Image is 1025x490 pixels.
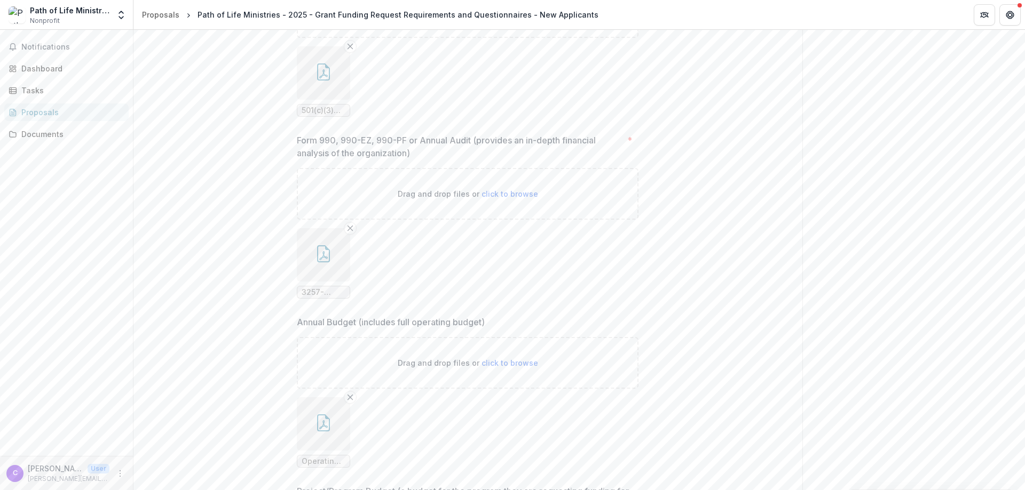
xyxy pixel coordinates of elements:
button: Remove File [344,40,357,53]
div: Remove FileOperating Budget 25-26c.pdf [297,397,350,468]
div: Remove File501(c)(3) IRS Letter [DATE]- [DATE] copy.pdf [297,46,350,117]
button: Remove File [344,391,357,404]
button: Notifications [4,38,129,55]
div: Proposals [142,9,179,20]
a: Proposals [4,103,129,121]
span: Nonprofit [30,16,60,26]
span: 501(c)(3) IRS Letter [DATE]- [DATE] copy.pdf [302,106,345,115]
span: 3257-POLM_Audit_[DATE]pdf [302,288,345,297]
p: Form 990, 990-EZ, 990-PF or Annual Audit (provides an in-depth financial analysis of the organiza... [297,134,623,159]
span: click to browse [482,189,538,198]
a: Documents [4,125,129,143]
div: Path of Life Ministries - 2025 - Grant Funding Request Requirements and Questionnaires - New Appl... [198,9,598,20]
p: Drag and drop files or [398,357,538,368]
div: Tasks [21,85,120,96]
a: Dashboard [4,60,129,77]
button: Open entity switcher [114,4,129,26]
div: Dashboard [21,63,120,74]
span: Operating Budget 25-26c.pdf [302,457,345,466]
p: Annual Budget (includes full operating budget) [297,316,485,328]
p: Drag and drop files or [398,188,538,199]
span: click to browse [482,358,538,367]
div: Path of Life Ministries [30,5,109,16]
nav: breadcrumb [138,7,603,22]
button: More [114,467,127,480]
img: Path of Life Ministries [9,6,26,23]
div: Proposals [21,107,120,118]
button: Remove File [344,222,357,235]
div: Documents [21,128,120,140]
button: Get Help [999,4,1021,26]
p: [PERSON_NAME] [28,463,83,474]
div: Chris [13,470,18,477]
p: User [88,464,109,473]
a: Proposals [138,7,184,22]
p: [PERSON_NAME][EMAIL_ADDRESS][DOMAIN_NAME] [28,474,109,484]
div: Remove File3257-POLM_Audit_[DATE]pdf [297,228,350,299]
a: Tasks [4,82,129,99]
span: Notifications [21,43,124,52]
button: Partners [974,4,995,26]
